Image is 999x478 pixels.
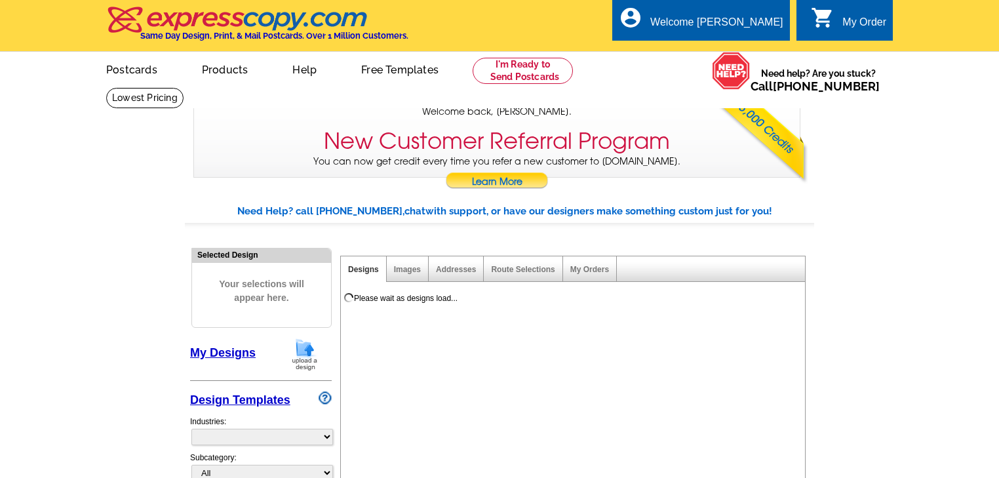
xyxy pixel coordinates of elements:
h4: Same Day Design, Print, & Mail Postcards. Over 1 Million Customers. [140,31,408,41]
span: Your selections will appear here. [202,264,321,318]
div: Please wait as designs load... [354,292,458,304]
h3: New Customer Referral Program [324,128,670,155]
div: Selected Design [192,249,331,261]
img: upload-design [288,338,322,371]
a: My Orders [570,265,609,274]
div: My Order [842,16,886,35]
a: [PHONE_NUMBER] [773,79,880,93]
a: My Designs [190,346,256,359]
a: Designs [348,265,379,274]
a: shopping_cart My Order [811,14,886,31]
span: chat [404,205,425,217]
a: Free Templates [340,53,460,84]
a: Help [271,53,338,84]
a: Route Selections [491,265,555,274]
a: Postcards [85,53,178,84]
span: Call [751,79,880,93]
a: Images [394,265,421,274]
p: You can now get credit every time you refer a new customer to [DOMAIN_NAME]. [194,155,800,192]
img: loading... [343,292,354,303]
a: Learn More [445,172,549,192]
i: shopping_cart [811,6,834,30]
div: Need Help? call [PHONE_NUMBER], with support, or have our designers make something custom just fo... [237,204,814,219]
div: Welcome [PERSON_NAME] [650,16,783,35]
a: Same Day Design, Print, & Mail Postcards. Over 1 Million Customers. [106,16,408,41]
img: help [712,52,751,90]
a: Addresses [436,265,476,274]
div: Industries: [190,409,332,452]
span: Welcome back, [PERSON_NAME]. [422,105,572,119]
a: Design Templates [190,393,290,407]
span: Need help? Are you stuck? [751,67,886,93]
a: Products [181,53,269,84]
i: account_circle [619,6,642,30]
img: design-wizard-help-icon.png [319,391,332,405]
